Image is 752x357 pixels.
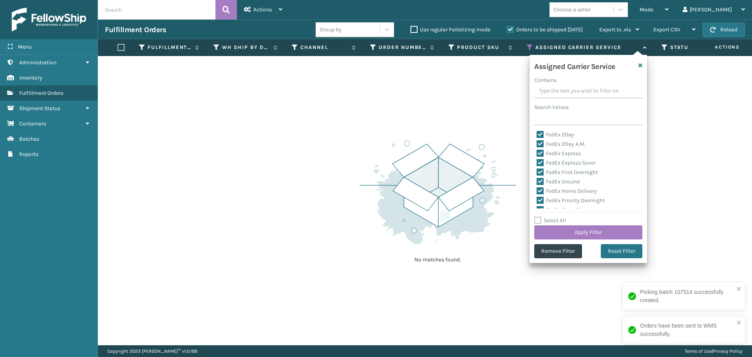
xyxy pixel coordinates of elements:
[534,244,582,258] button: Remove Filter
[19,136,39,142] span: Batches
[19,74,42,81] span: Inventory
[599,26,631,33] span: Export to .xls
[534,84,642,98] input: Type the text you wish to filter on
[19,105,60,112] span: Shipment Status
[300,44,348,51] label: Channel
[107,345,197,357] p: Copyright 2023 [PERSON_NAME]™ v 1.0.189
[537,169,598,176] label: FedEx First Overnight
[553,5,591,14] div: Choose a seller
[12,8,86,31] img: logo
[537,159,596,166] label: FedEx Express Saver
[537,207,588,213] label: FedEx SmartPost
[534,60,615,71] h4: Assigned Carrier Service
[379,44,426,51] label: Order Number
[537,150,581,157] label: FedEx Express
[535,44,639,51] label: Assigned Carrier Service
[410,26,490,33] label: Use regular Palletizing mode
[670,44,718,51] label: Status
[222,44,269,51] label: WH Ship By Date
[640,6,653,13] span: Mode
[507,26,583,33] label: Orders to be shipped [DATE]
[148,44,191,51] label: Fulfillment Order Id
[736,286,742,293] button: close
[534,76,557,84] label: Contains
[640,288,734,304] div: Picking batch 107514 successfully created.
[18,43,32,50] span: Menu
[537,178,580,185] label: FedEx Ground
[253,6,272,13] span: Actions
[19,151,38,158] span: Reports
[320,25,342,34] div: Group by
[105,25,166,34] h3: Fulfillment Orders
[19,59,56,66] span: Administration
[736,319,742,327] button: close
[537,197,605,204] label: FedEx Priority Overnight
[703,23,745,37] button: Reload
[534,225,642,239] button: Apply Filter
[537,131,574,138] label: FedEx 2Day
[690,41,745,54] span: Actions
[534,217,566,224] label: Select All
[653,26,680,33] span: Export CSV
[534,103,569,111] label: Search Values
[19,120,46,127] span: Containers
[537,188,597,194] label: FedEx Home Delivery
[601,244,642,258] button: Reset Filter
[537,141,586,147] label: FedEx 2Day A.M.
[19,90,63,96] span: Fulfillment Orders
[457,44,504,51] label: Product SKU
[640,322,734,338] div: Orders have been sent to WMS successfully.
